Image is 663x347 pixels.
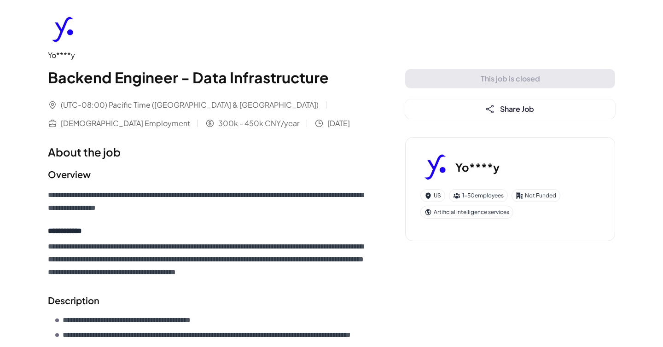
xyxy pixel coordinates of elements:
div: US [420,189,445,202]
h2: Description [48,294,368,307]
img: Yo [48,15,77,44]
button: Share Job [405,99,615,119]
h1: Backend Engineer - Data Infrastructure [48,66,368,88]
img: Yo [420,152,450,182]
h2: Overview [48,168,368,181]
span: [DEMOGRAPHIC_DATA] Employment [61,118,190,129]
div: 1-50 employees [449,189,508,202]
h1: About the job [48,144,368,160]
span: [DATE] [327,118,350,129]
span: 300k - 450k CNY/year [218,118,299,129]
span: (UTC-08:00) Pacific Time ([GEOGRAPHIC_DATA] & [GEOGRAPHIC_DATA]) [61,99,319,110]
span: Share Job [500,104,534,114]
div: Artificial intelligence services [420,206,513,219]
div: Not Funded [512,189,560,202]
